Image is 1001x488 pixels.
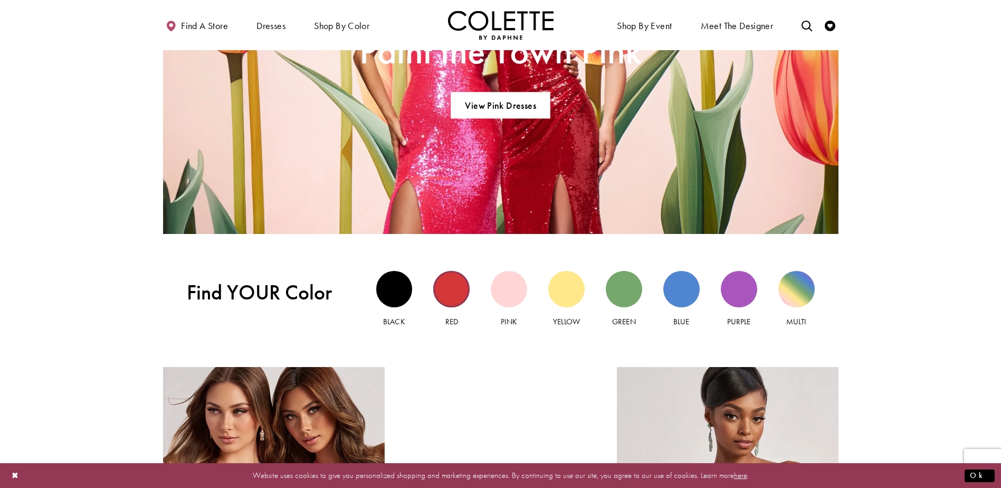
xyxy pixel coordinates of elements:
[778,271,815,307] div: Multi view
[376,271,413,327] a: Black view Black
[786,316,806,327] span: Multi
[448,11,554,40] img: Colette by Daphne
[181,21,228,31] span: Find a store
[491,271,527,307] div: Pink view
[445,316,458,327] span: Red
[673,316,689,327] span: Blue
[606,271,642,327] a: Green view Green
[612,316,635,327] span: Green
[383,316,405,327] span: Black
[734,470,747,481] a: here
[663,271,700,327] a: Blue view Blue
[663,271,700,307] div: Blue view
[727,316,750,327] span: Purple
[778,271,815,327] a: Multi view Multi
[614,11,674,40] span: Shop By Event
[254,11,288,40] span: Dresses
[163,11,231,40] a: Find a store
[553,316,579,327] span: Yellow
[187,280,352,305] span: Find YOUR Color
[433,271,470,307] div: Red view
[698,11,776,40] a: Meet the designer
[822,11,838,40] a: Check Wishlist
[448,11,554,40] a: Visit Home Page
[965,469,995,482] button: Submit Dialog
[548,271,585,307] div: Yellow view
[311,11,372,40] span: Shop by color
[314,21,369,31] span: Shop by color
[617,21,672,31] span: Shop By Event
[76,468,925,483] p: Website uses cookies to give you personalized shopping and marketing experiences. By continuing t...
[491,271,527,327] a: Pink view Pink
[359,31,642,71] span: Paint the Town Pink
[606,271,642,307] div: Green view
[501,316,517,327] span: Pink
[256,21,285,31] span: Dresses
[799,11,815,40] a: Toggle search
[721,271,757,307] div: Purple view
[721,271,757,327] a: Purple view Purple
[6,466,24,485] button: Close Dialog
[548,271,585,327] a: Yellow view Yellow
[701,21,774,31] span: Meet the designer
[376,271,413,307] div: Black view
[433,271,470,327] a: Red view Red
[451,92,550,119] a: View Pink Dresses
